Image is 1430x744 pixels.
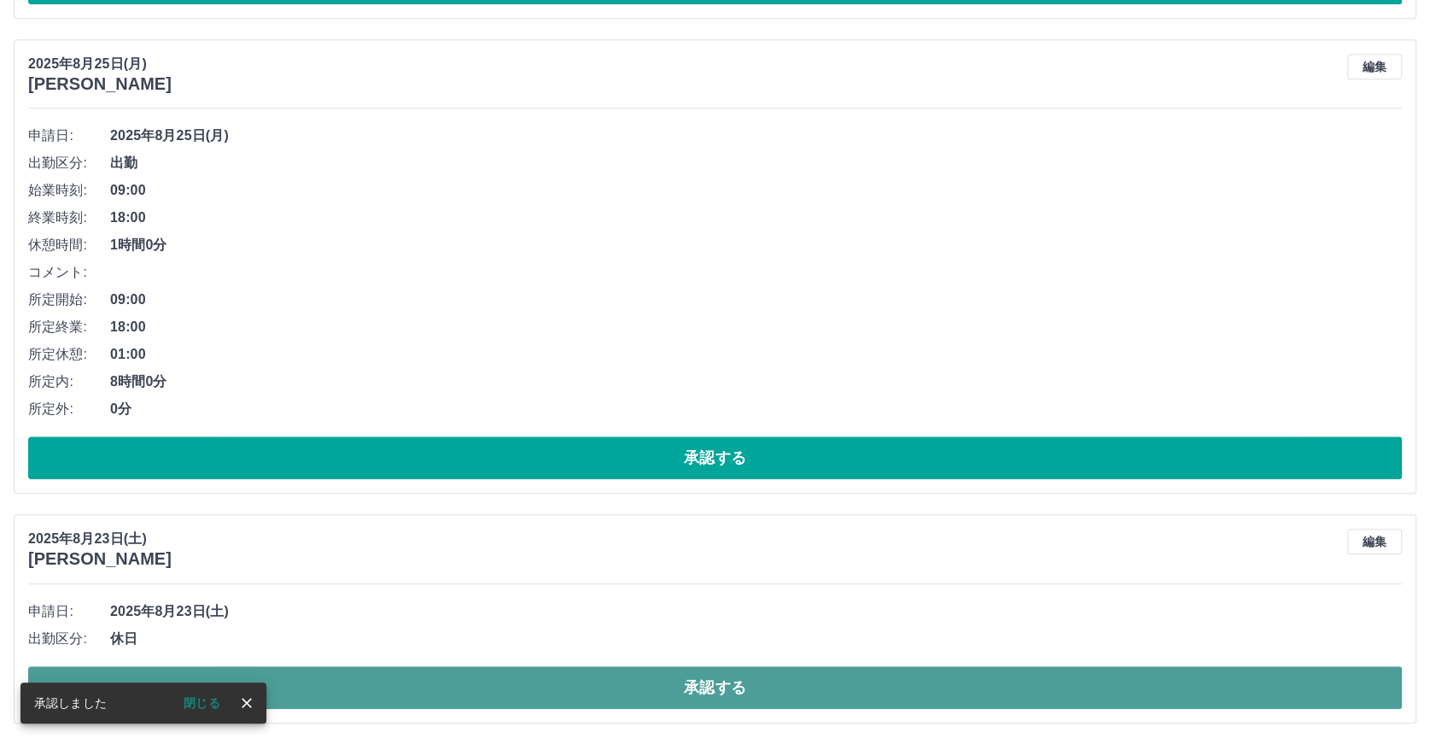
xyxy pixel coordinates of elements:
[28,126,110,146] span: 申請日:
[28,601,110,622] span: 申請日:
[28,399,110,419] span: 所定外:
[1347,529,1402,554] button: 編集
[28,436,1402,479] button: 承認する
[110,180,1402,201] span: 09:00
[28,344,110,365] span: 所定休憩:
[28,666,1402,709] button: 承認する
[110,235,1402,255] span: 1時間0分
[28,54,172,74] p: 2025年8月25日(月)
[28,208,110,228] span: 終業時刻:
[110,372,1402,392] span: 8時間0分
[110,399,1402,419] span: 0分
[110,208,1402,228] span: 18:00
[28,153,110,173] span: 出勤区分:
[28,180,110,201] span: 始業時刻:
[110,290,1402,310] span: 09:00
[170,690,234,716] button: 閉じる
[110,126,1402,146] span: 2025年8月25日(月)
[1347,54,1402,79] button: 編集
[28,372,110,392] span: 所定内:
[110,153,1402,173] span: 出勤
[34,688,107,718] div: 承認しました
[28,235,110,255] span: 休憩時間:
[28,290,110,310] span: 所定開始:
[110,344,1402,365] span: 01:00
[110,601,1402,622] span: 2025年8月23日(土)
[110,317,1402,337] span: 18:00
[28,262,110,283] span: コメント:
[234,690,260,716] button: close
[28,529,172,549] p: 2025年8月23日(土)
[28,629,110,649] span: 出勤区分:
[28,549,172,569] h3: [PERSON_NAME]
[110,629,1402,649] span: 休日
[28,317,110,337] span: 所定終業:
[28,74,172,94] h3: [PERSON_NAME]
